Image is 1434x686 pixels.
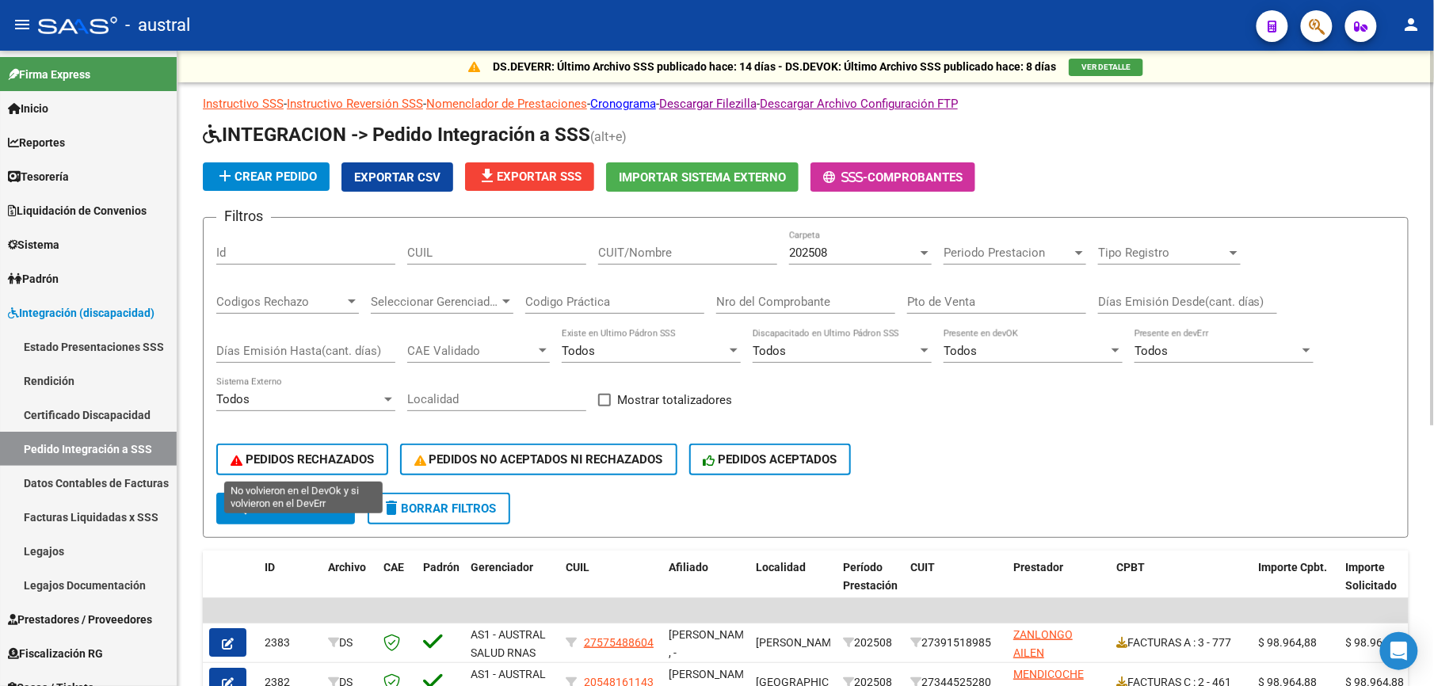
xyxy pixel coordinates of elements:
[216,205,271,227] h3: Filtros
[8,134,65,151] span: Reportes
[231,452,374,467] span: PEDIDOS RECHAZADOS
[944,344,977,358] span: Todos
[8,645,103,662] span: Fiscalización RG
[8,304,154,322] span: Integración (discapacidad)
[322,551,377,620] datatable-header-cell: Archivo
[1110,551,1253,620] datatable-header-cell: CPBT
[1116,561,1145,574] span: CPBT
[383,561,404,574] span: CAE
[287,97,423,111] a: Instructivo Reversión SSS
[417,551,464,620] datatable-header-cell: Padrón
[493,58,1056,75] p: DS.DEVERR: Último Archivo SSS publicado hace: 14 días - DS.DEVOK: Último Archivo SSS publicado ha...
[465,162,594,191] button: Exportar SSS
[904,551,1007,620] datatable-header-cell: CUIT
[231,498,250,517] mat-icon: search
[1007,551,1110,620] datatable-header-cell: Prestador
[265,561,275,574] span: ID
[823,170,868,185] span: -
[669,628,753,659] span: [PERSON_NAME] , -
[471,561,533,574] span: Gerenciador
[1253,551,1340,620] datatable-header-cell: Importe Cpbt.
[590,97,656,111] a: Cronograma
[13,15,32,34] mat-icon: menu
[354,170,440,185] span: Exportar CSV
[1402,15,1421,34] mat-icon: person
[619,170,786,185] span: Importar Sistema Externo
[8,202,147,219] span: Liquidación de Convenios
[1259,636,1318,649] span: $ 98.964,88
[423,561,460,574] span: Padrón
[328,634,371,652] div: DS
[328,561,366,574] span: Archivo
[377,551,417,620] datatable-header-cell: CAE
[414,452,663,467] span: PEDIDOS NO ACEPTADOS NI RECHAZADOS
[1346,561,1398,592] span: Importe Solicitado
[617,391,732,410] span: Mostrar totalizadores
[215,170,317,184] span: Crear Pedido
[8,168,69,185] span: Tesorería
[843,634,898,652] div: 202508
[426,97,587,111] a: Nomenclador de Prestaciones
[216,392,250,406] span: Todos
[216,493,355,524] button: Buscar Pedido
[606,162,799,192] button: Importar Sistema Externo
[760,97,958,111] a: Descargar Archivo Configuración FTP
[756,636,841,649] span: [PERSON_NAME]
[258,551,322,620] datatable-header-cell: ID
[8,66,90,83] span: Firma Express
[590,129,627,144] span: (alt+e)
[203,97,284,111] a: Instructivo SSS
[1013,561,1063,574] span: Prestador
[382,498,401,517] mat-icon: delete
[1116,634,1246,652] div: FACTURAS A : 3 - 777
[584,636,654,649] span: 27575488604
[464,551,559,620] datatable-header-cell: Gerenciador
[1346,636,1405,649] span: $ 98.964,88
[203,124,590,146] span: INTEGRACION -> Pedido Integración a SSS
[216,444,388,475] button: PEDIDOS RECHAZADOS
[125,8,190,43] span: - austral
[8,236,59,253] span: Sistema
[478,166,497,185] mat-icon: file_download
[471,628,546,659] span: AS1 - AUSTRAL SALUD RNAS
[216,295,345,309] span: Codigos Rechazo
[231,501,341,516] span: Buscar Pedido
[8,611,152,628] span: Prestadores / Proveedores
[215,166,235,185] mat-icon: add
[1135,344,1168,358] span: Todos
[566,561,589,574] span: CUIL
[669,561,708,574] span: Afiliado
[944,246,1072,260] span: Periodo Prestacion
[368,493,510,524] button: Borrar Filtros
[868,170,963,185] span: Comprobantes
[789,246,827,260] span: 202508
[910,634,1001,652] div: 27391518985
[559,551,662,620] datatable-header-cell: CUIL
[810,162,975,192] button: -Comprobantes
[1340,551,1427,620] datatable-header-cell: Importe Solicitado
[910,561,935,574] span: CUIT
[843,561,898,592] span: Período Prestación
[837,551,904,620] datatable-header-cell: Período Prestación
[341,162,453,192] button: Exportar CSV
[1069,59,1143,76] button: VER DETALLE
[371,295,499,309] span: Seleccionar Gerenciador
[753,344,786,358] span: Todos
[400,444,677,475] button: PEDIDOS NO ACEPTADOS NI RECHAZADOS
[562,344,595,358] span: Todos
[704,452,837,467] span: PEDIDOS ACEPTADOS
[407,344,536,358] span: CAE Validado
[662,551,749,620] datatable-header-cell: Afiliado
[203,95,1409,112] p: - - - - -
[659,97,757,111] a: Descargar Filezilla
[203,162,330,191] button: Crear Pedido
[1081,63,1131,71] span: VER DETALLE
[1380,632,1418,670] div: Open Intercom Messenger
[382,501,496,516] span: Borrar Filtros
[1259,561,1328,574] span: Importe Cpbt.
[8,100,48,117] span: Inicio
[1098,246,1226,260] span: Tipo Registro
[749,551,837,620] datatable-header-cell: Localidad
[1013,628,1073,659] span: ZANLONGO AILEN
[756,561,806,574] span: Localidad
